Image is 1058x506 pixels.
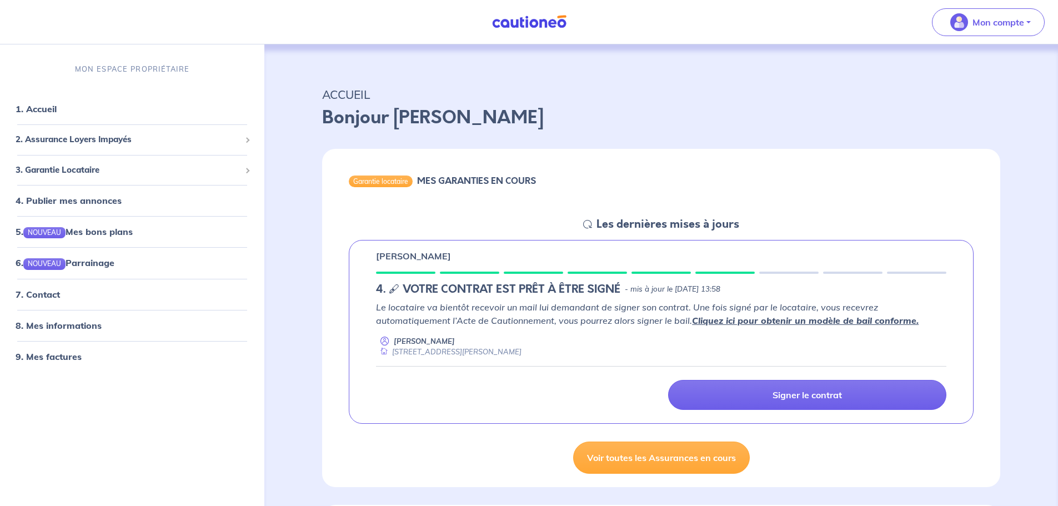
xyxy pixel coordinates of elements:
em: Le locataire va bientôt recevoir un mail lui demandant de signer son contrat. Une fois signé par ... [376,302,919,326]
span: 3. Garantie Locataire [16,164,240,177]
div: [STREET_ADDRESS][PERSON_NAME] [376,347,522,357]
p: Mon compte [972,16,1024,29]
div: 2. Assurance Loyers Impayés [4,129,260,151]
p: Bonjour [PERSON_NAME] [322,104,1000,131]
a: Signer le contrat [668,380,946,410]
a: 8. Mes informations [16,320,102,331]
a: 5.NOUVEAUMes bons plans [16,226,133,237]
a: 7. Contact [16,289,60,300]
div: 4. Publier mes annonces [4,189,260,212]
div: 6.NOUVEAUParrainage [4,252,260,274]
p: ACCUEIL [322,84,1000,104]
div: 5.NOUVEAUMes bons plans [4,221,260,243]
a: 9. Mes factures [16,351,82,362]
a: 6.NOUVEAUParrainage [16,257,114,268]
h6: MES GARANTIES EN COURS [417,176,536,186]
div: 8. Mes informations [4,314,260,337]
div: 3. Garantie Locataire [4,159,260,181]
button: illu_account_valid_menu.svgMon compte [932,8,1045,36]
a: 4. Publier mes annonces [16,195,122,206]
img: Cautioneo [488,15,571,29]
p: - mis à jour le [DATE] 13:58 [625,284,720,295]
div: 7. Contact [4,283,260,305]
p: MON ESPACE PROPRIÉTAIRE [75,64,189,74]
div: 1. Accueil [4,98,260,120]
span: 2. Assurance Loyers Impayés [16,133,240,146]
h5: Les dernières mises à jours [596,218,739,231]
p: [PERSON_NAME] [394,336,455,347]
h5: 4. 🖋 VOTRE CONTRAT EST PRÊT À ÊTRE SIGNÉ [376,283,620,296]
div: Garantie locataire [349,176,413,187]
div: state: CONTRACT-IN-PREPARATION, Context: IN-LANDLORD,IN-LANDLORD [376,283,946,296]
a: 1. Accueil [16,103,57,114]
img: illu_account_valid_menu.svg [950,13,968,31]
p: [PERSON_NAME] [376,249,451,263]
a: Cliquez ici pour obtenir un modèle de bail conforme. [692,315,919,326]
p: Signer le contrat [773,389,842,400]
div: 9. Mes factures [4,345,260,368]
a: Voir toutes les Assurances en cours [573,442,750,474]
